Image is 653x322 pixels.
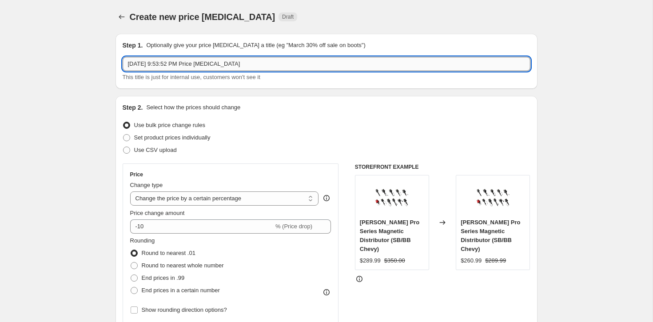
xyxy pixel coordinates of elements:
span: Create new price [MEDICAL_DATA] [130,12,275,22]
span: Use bulk price change rules [134,122,205,128]
span: Price change amount [130,210,185,216]
img: black-jack-pro-distributor-1171391036_80x.webp [475,180,511,215]
strike: $289.99 [485,256,506,265]
h2: Step 2. [123,103,143,112]
input: 30% off holiday sale [123,57,530,71]
div: $260.99 [461,256,482,265]
span: Change type [130,182,163,188]
h3: Price [130,171,143,178]
p: Optionally give your price [MEDICAL_DATA] a title (eg "March 30% off sale on boots") [146,41,365,50]
span: End prices in a certain number [142,287,220,294]
span: Use CSV upload [134,147,177,153]
strike: $350.00 [384,256,405,265]
span: End prices in .99 [142,274,185,281]
div: help [322,194,331,203]
span: Draft [282,13,294,20]
span: Round to nearest .01 [142,250,195,256]
span: Round to nearest whole number [142,262,224,269]
span: This title is just for internal use, customers won't see it [123,74,260,80]
p: Select how the prices should change [146,103,240,112]
h2: Step 1. [123,41,143,50]
span: Show rounding direction options? [142,306,227,313]
div: $289.99 [360,256,381,265]
span: Set product prices individually [134,134,211,141]
span: [PERSON_NAME] Pro Series Magnetic Distributor (SB/BB Chevy) [461,219,520,252]
h6: STOREFRONT EXAMPLE [355,163,530,171]
span: % (Price drop) [275,223,312,230]
img: black-jack-pro-distributor-1171391036_80x.webp [374,180,410,215]
span: [PERSON_NAME] Pro Series Magnetic Distributor (SB/BB Chevy) [360,219,419,252]
button: Price change jobs [115,11,128,23]
span: Rounding [130,237,155,244]
input: -15 [130,219,274,234]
